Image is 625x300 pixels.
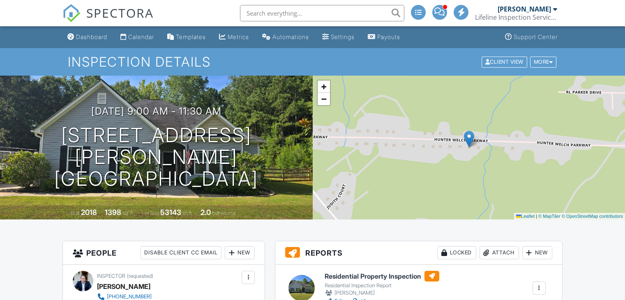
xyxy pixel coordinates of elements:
[319,30,358,45] a: Settings
[536,214,537,219] span: |
[76,33,107,40] div: Dashboard
[240,5,404,21] input: Search everything...
[325,282,439,289] div: Residential Inspection Report
[364,30,404,45] a: Payouts
[212,210,235,216] span: bathrooms
[481,58,529,65] a: Client View
[318,93,330,105] a: Zoom out
[164,30,209,45] a: Templates
[97,273,125,279] span: Inspector
[228,33,249,40] div: Metrics
[498,5,551,13] div: [PERSON_NAME]
[97,280,150,293] div: [PERSON_NAME]
[464,131,474,148] img: Marker
[127,273,153,279] span: (requested)
[562,214,623,219] a: © OpenStreetMap contributors
[502,30,561,45] a: Support Center
[321,94,326,104] span: −
[142,210,159,216] span: Lot Size
[325,271,439,297] a: Residential Property Inspection Residential Inspection Report [PERSON_NAME]
[482,56,527,67] div: Client View
[63,241,265,265] h3: People
[275,241,562,265] h3: Reports
[68,55,557,69] h1: Inspection Details
[62,11,154,28] a: SPECTORA
[160,208,181,217] div: 53143
[538,214,560,219] a: © MapTiler
[91,106,221,117] h3: [DATE] 9:00 am - 11:30 am
[128,33,154,40] div: Calendar
[325,271,439,282] h6: Residential Property Inspection
[122,210,134,216] span: sq. ft.
[530,56,557,67] div: More
[325,289,439,297] div: [PERSON_NAME]
[13,125,300,189] h1: [STREET_ADDRESS][PERSON_NAME] [GEOGRAPHIC_DATA]
[377,33,400,40] div: Payouts
[201,208,211,217] div: 2.0
[105,208,121,217] div: 1398
[141,246,221,259] div: Disable Client CC Email
[516,214,535,219] a: Leaflet
[117,30,157,45] a: Calendar
[321,81,326,92] span: +
[259,30,312,45] a: Automations (Advanced)
[318,81,330,93] a: Zoom in
[225,246,255,259] div: New
[216,30,252,45] a: Metrics
[62,4,81,22] img: The Best Home Inspection Software - Spectora
[71,210,80,216] span: Built
[437,246,476,259] div: Locked
[331,33,355,40] div: Settings
[176,33,206,40] div: Templates
[81,208,97,217] div: 2018
[522,246,552,259] div: New
[475,13,557,21] div: Lifeline Inspection Services
[182,210,193,216] span: sq.ft.
[480,246,519,259] div: Attach
[64,30,111,45] a: Dashboard
[272,33,309,40] div: Automations
[107,293,152,300] div: [PHONE_NUMBER]
[514,33,558,40] div: Support Center
[86,4,154,21] span: SPECTORA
